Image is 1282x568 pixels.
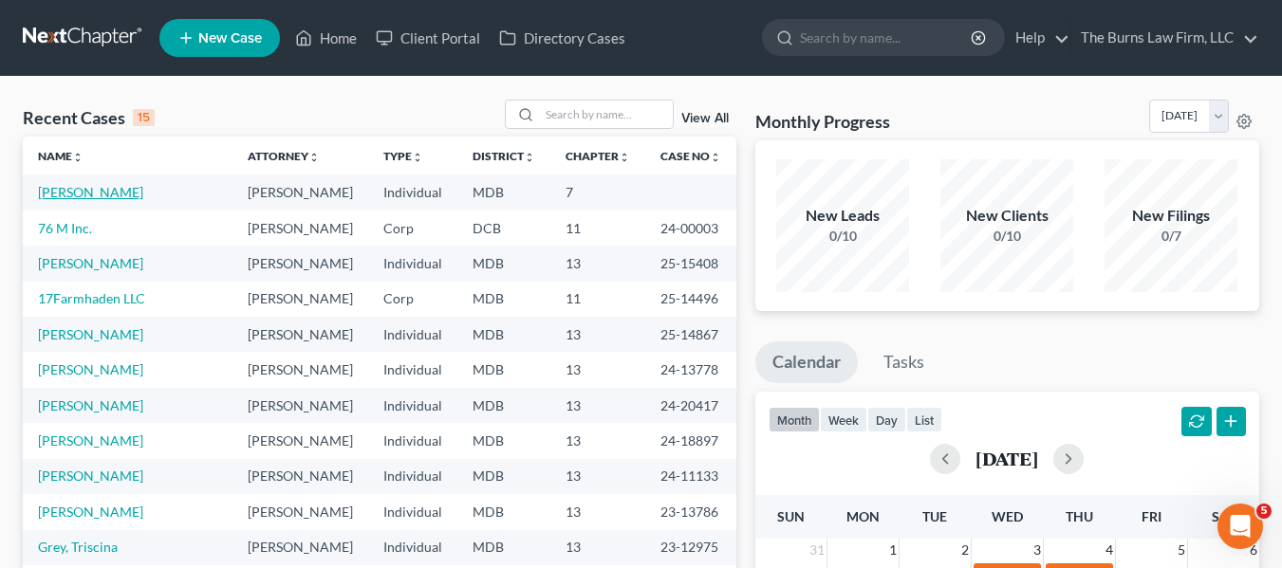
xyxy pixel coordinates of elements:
[540,101,673,128] input: Search by name...
[368,174,457,210] td: Individual
[1256,504,1272,519] span: 5
[820,407,867,432] button: week
[776,205,909,227] div: New Leads
[133,109,155,126] div: 15
[473,149,535,163] a: Districtunfold_more
[846,508,880,524] span: Mon
[232,388,368,423] td: [PERSON_NAME]
[769,407,820,432] button: month
[457,459,550,494] td: MDB
[645,317,736,352] td: 25-14867
[566,149,630,163] a: Chapterunfold_more
[38,149,84,163] a: Nameunfold_more
[232,317,368,352] td: [PERSON_NAME]
[1104,539,1115,561] span: 4
[645,352,736,387] td: 24-13778
[992,508,1023,524] span: Wed
[38,397,143,413] a: [PERSON_NAME]
[457,352,550,387] td: MDB
[368,388,457,423] td: Individual
[776,227,909,246] div: 0/10
[38,432,143,449] a: [PERSON_NAME]
[550,494,645,529] td: 13
[1176,539,1187,561] span: 5
[23,106,155,129] div: Recent Cases
[457,282,550,317] td: MDB
[550,317,645,352] td: 13
[232,211,368,246] td: [PERSON_NAME]
[1105,227,1237,246] div: 0/7
[808,539,827,561] span: 31
[366,21,490,55] a: Client Portal
[368,211,457,246] td: Corp
[457,211,550,246] td: DCB
[922,508,947,524] span: Tue
[232,530,368,565] td: [PERSON_NAME]
[755,110,890,133] h3: Monthly Progress
[800,20,974,55] input: Search by name...
[1212,508,1236,524] span: Sat
[940,227,1073,246] div: 0/10
[248,149,320,163] a: Attorneyunfold_more
[906,407,942,432] button: list
[619,152,630,163] i: unfold_more
[457,423,550,458] td: MDB
[232,459,368,494] td: [PERSON_NAME]
[412,152,423,163] i: unfold_more
[457,246,550,281] td: MDB
[38,361,143,377] a: [PERSON_NAME]
[959,539,971,561] span: 2
[368,352,457,387] td: Individual
[368,530,457,565] td: Individual
[457,494,550,529] td: MDB
[645,211,736,246] td: 24-00003
[1142,508,1161,524] span: Fri
[232,423,368,458] td: [PERSON_NAME]
[550,352,645,387] td: 13
[368,282,457,317] td: Corp
[887,539,899,561] span: 1
[1066,508,1093,524] span: Thu
[645,246,736,281] td: 25-15408
[645,459,736,494] td: 24-11133
[368,459,457,494] td: Individual
[457,530,550,565] td: MDB
[457,317,550,352] td: MDB
[368,423,457,458] td: Individual
[550,423,645,458] td: 13
[232,494,368,529] td: [PERSON_NAME]
[550,246,645,281] td: 13
[457,174,550,210] td: MDB
[1248,539,1259,561] span: 6
[38,467,143,484] a: [PERSON_NAME]
[286,21,366,55] a: Home
[72,152,84,163] i: unfold_more
[1031,539,1043,561] span: 3
[1006,21,1069,55] a: Help
[232,282,368,317] td: [PERSON_NAME]
[681,112,729,125] a: View All
[38,504,143,520] a: [PERSON_NAME]
[975,449,1038,468] h2: [DATE]
[645,530,736,565] td: 23-12975
[940,205,1073,227] div: New Clients
[866,341,941,383] a: Tasks
[368,246,457,281] td: Individual
[550,459,645,494] td: 13
[550,282,645,317] td: 11
[1105,205,1237,227] div: New Filings
[383,149,423,163] a: Typeunfold_more
[198,31,262,46] span: New Case
[867,407,906,432] button: day
[777,508,805,524] span: Sun
[38,184,143,200] a: [PERSON_NAME]
[232,246,368,281] td: [PERSON_NAME]
[710,152,721,163] i: unfold_more
[457,388,550,423] td: MDB
[38,290,145,306] a: 17Farmhaden LLC
[1217,504,1263,549] iframe: Intercom live chat
[232,174,368,210] td: [PERSON_NAME]
[660,149,721,163] a: Case Nounfold_more
[550,530,645,565] td: 13
[38,220,92,236] a: 76 M Inc.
